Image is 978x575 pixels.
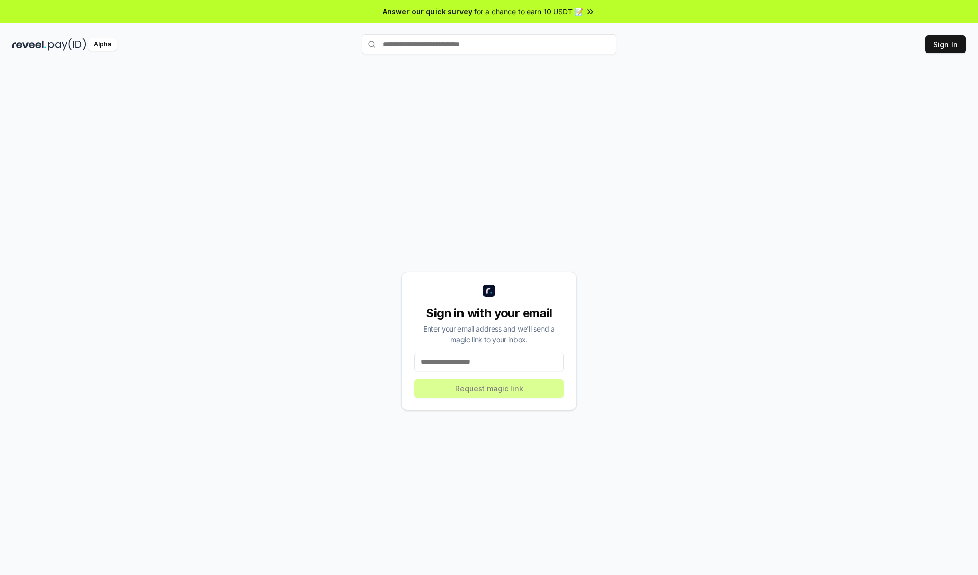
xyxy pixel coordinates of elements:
button: Sign In [925,35,966,53]
img: pay_id [48,38,86,51]
div: Sign in with your email [414,305,564,321]
span: for a chance to earn 10 USDT 📝 [474,6,583,17]
img: logo_small [483,285,495,297]
div: Alpha [88,38,117,51]
div: Enter your email address and we’ll send a magic link to your inbox. [414,323,564,345]
img: reveel_dark [12,38,46,51]
span: Answer our quick survey [383,6,472,17]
